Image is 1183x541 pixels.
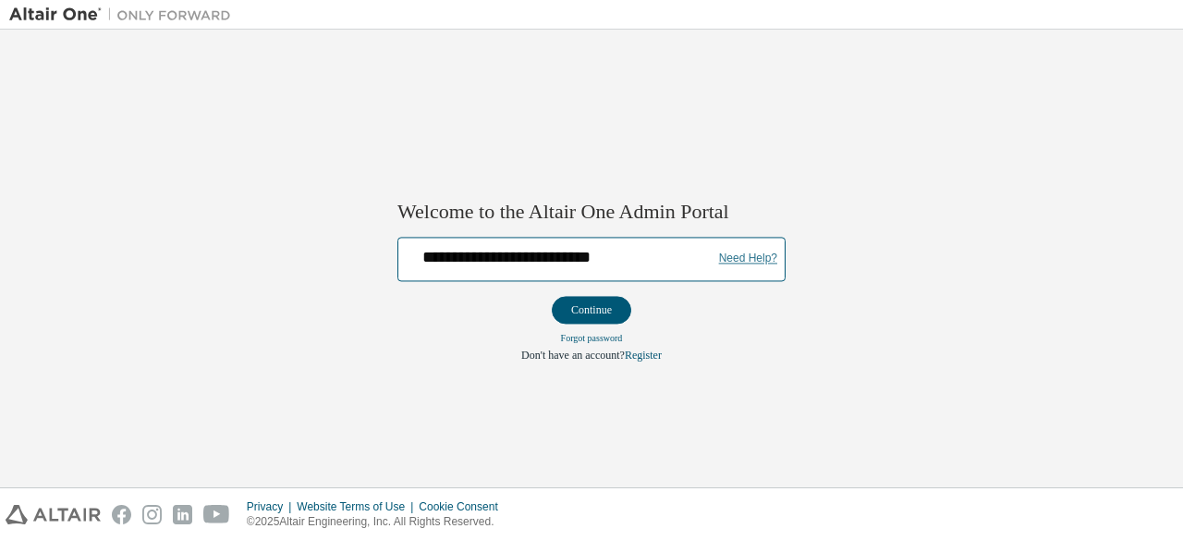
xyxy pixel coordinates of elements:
[9,6,240,24] img: Altair One
[247,514,509,530] p: © 2025 Altair Engineering, Inc. All Rights Reserved.
[203,505,230,524] img: youtube.svg
[6,505,101,524] img: altair_logo.svg
[397,200,786,226] h2: Welcome to the Altair One Admin Portal
[561,333,623,343] a: Forgot password
[625,349,662,362] a: Register
[247,499,297,514] div: Privacy
[552,296,631,324] button: Continue
[719,259,777,260] a: Need Help?
[173,505,192,524] img: linkedin.svg
[142,505,162,524] img: instagram.svg
[521,349,625,362] span: Don't have an account?
[297,499,419,514] div: Website Terms of Use
[419,499,508,514] div: Cookie Consent
[112,505,131,524] img: facebook.svg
